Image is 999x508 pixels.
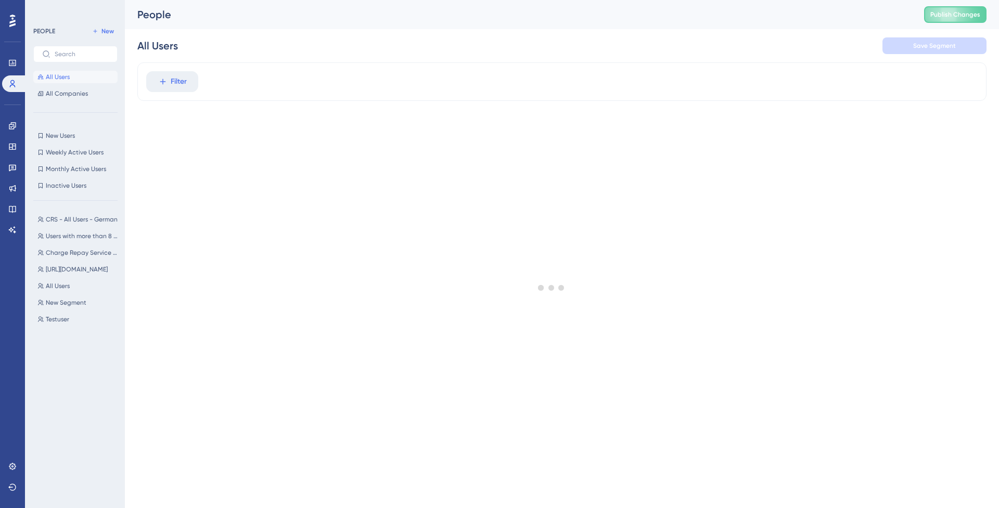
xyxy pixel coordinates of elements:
[46,132,75,140] span: New Users
[46,73,70,81] span: All Users
[924,6,987,23] button: Publish Changes
[55,50,109,58] input: Search
[46,215,118,224] span: CRS - All Users - German
[33,313,124,325] button: Testuser
[46,148,104,157] span: Weekly Active Users
[33,230,124,242] button: Users with more than 8 sessions
[46,181,86,190] span: Inactive Users
[33,213,124,226] button: CRS - All Users - German
[882,37,987,54] button: Save Segment
[33,27,55,35] div: PEOPLE
[46,315,69,323] span: Testuser
[33,280,124,292] button: All Users
[33,71,118,83] button: All Users
[33,146,118,159] button: Weekly Active Users
[33,296,124,309] button: New Segment
[46,89,88,98] span: All Companies
[46,282,70,290] span: All Users
[33,87,118,100] button: All Companies
[137,38,178,53] div: All Users
[33,179,118,192] button: Inactive Users
[46,249,120,257] span: Charge Repay Service - NPS - Participants
[88,25,118,37] button: New
[46,165,106,173] span: Monthly Active Users
[101,27,114,35] span: New
[930,10,980,19] span: Publish Changes
[33,246,124,259] button: Charge Repay Service - NPS - Participants
[33,263,124,276] button: [URL][DOMAIN_NAME]
[46,265,108,273] span: [URL][DOMAIN_NAME]
[33,163,118,175] button: Monthly Active Users
[913,42,956,50] span: Save Segment
[137,7,898,22] div: People
[33,129,118,142] button: New Users
[46,232,120,240] span: Users with more than 8 sessions
[46,298,86,307] span: New Segment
